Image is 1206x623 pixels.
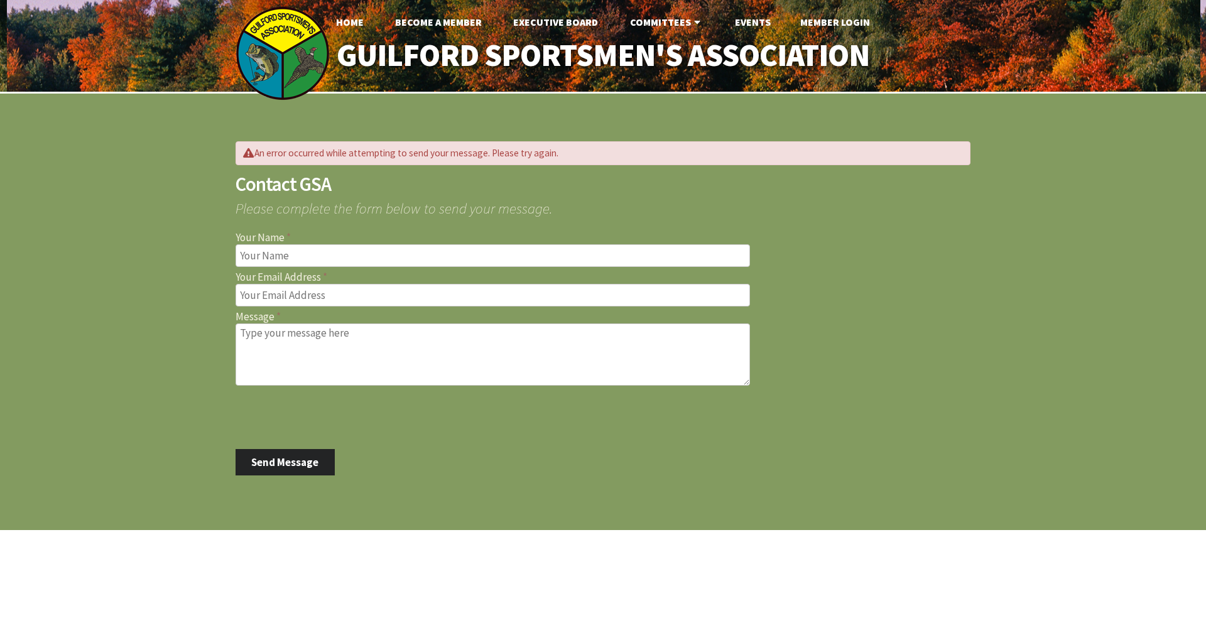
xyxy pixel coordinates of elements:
iframe: reCAPTCHA [236,391,426,440]
input: Your Email Address [236,284,750,306]
a: Become A Member [385,9,492,35]
a: Events [725,9,781,35]
label: Message [236,311,970,322]
div: An error occurred while attempting to send your message. Please try again. [236,141,970,165]
a: Guilford Sportsmen's Association [310,29,896,82]
a: Member Login [790,9,880,35]
label: Your Email Address [236,272,970,283]
img: logo_sm.png [236,6,330,100]
span: Please complete the form below to send your message. [236,193,970,215]
a: Home [326,9,374,35]
input: Your Name [236,244,750,267]
button: Send Message [236,449,335,475]
a: Committees [620,9,714,35]
label: Your Name [236,232,970,243]
a: Executive Board [503,9,608,35]
h2: Contact GSA [236,175,970,194]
